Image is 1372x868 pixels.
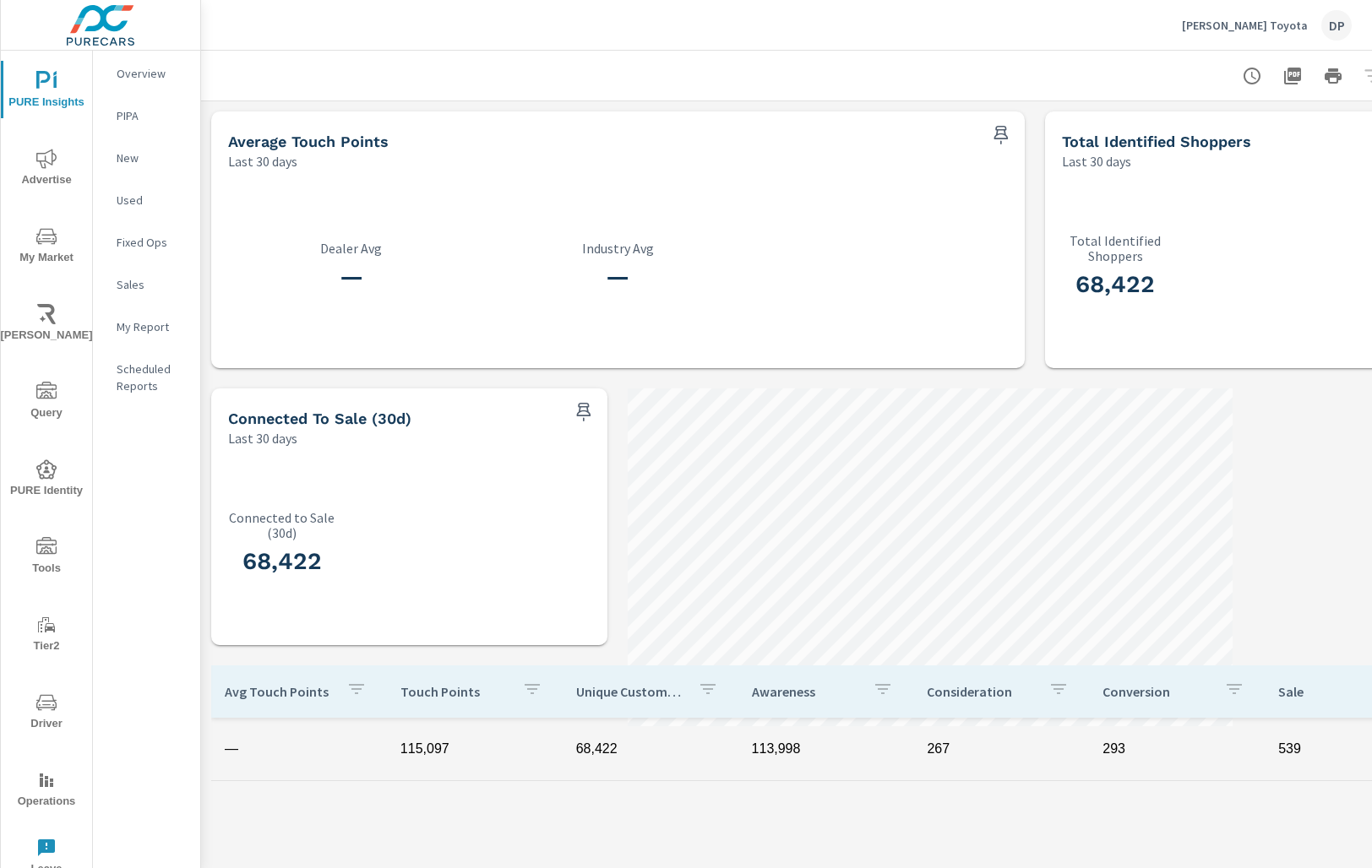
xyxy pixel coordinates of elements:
div: PIPA [93,103,200,128]
p: Unique Customers [576,683,684,700]
td: 267 [913,728,1089,770]
span: Save this to your personalized report [988,122,1015,149]
div: DP [1321,10,1352,41]
span: PURE Insights [6,71,87,112]
p: Awareness [752,683,860,700]
p: Overview [117,65,187,82]
div: Sales [93,272,200,297]
span: Advertise [6,149,87,190]
p: PIPA [117,107,187,124]
div: Used [93,187,200,213]
div: Fixed Ops [93,230,200,255]
h5: Total Identified Shoppers [1062,133,1251,150]
span: Save this to your personalized report [570,399,597,426]
span: PURE Identity [6,459,87,501]
div: New [93,145,200,171]
p: Dealer Avg [228,241,475,256]
h3: — [495,263,742,291]
td: 293 [1089,728,1265,770]
h3: 68,422 [228,547,335,576]
p: New [117,149,187,166]
button: "Export Report to PDF" [1276,59,1309,93]
span: [PERSON_NAME] [6,304,87,345]
button: Print Report [1316,59,1350,93]
span: Operations [6,770,87,811]
h5: Connected to Sale (30d) [228,410,411,427]
p: [PERSON_NAME] Toyota [1182,18,1308,33]
div: Overview [93,61,200,86]
span: Query [6,382,87,423]
p: My Report [117,318,187,335]
h3: — [228,263,475,291]
span: Driver [6,692,87,734]
td: 68,422 [563,728,738,770]
p: Touch Points [400,683,509,700]
p: Last 30 days [228,428,297,448]
span: My Market [6,226,87,268]
h5: Average Touch Points [228,133,389,150]
span: Tier2 [6,615,87,656]
td: 113,998 [738,728,914,770]
p: Used [117,192,187,209]
p: Avg Touch Points [225,683,333,700]
p: Scheduled Reports [117,361,187,394]
span: Tools [6,537,87,578]
p: Total Identified Shoppers [1062,233,1169,263]
p: Last 30 days [1062,151,1131,171]
p: Conversion [1102,683,1211,700]
div: My Report [93,314,200,339]
h3: 68,422 [1062,270,1169,299]
p: Sales [117,276,187,293]
p: Industry Avg [495,241,742,256]
p: Consideration [927,683,1035,700]
td: 115,097 [387,728,563,770]
p: Fixed Ops [117,234,187,251]
p: Last 30 days [228,151,297,171]
td: — [211,728,387,770]
div: Scheduled Reports [93,356,200,399]
p: Connected to Sale (30d) [228,510,335,540]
